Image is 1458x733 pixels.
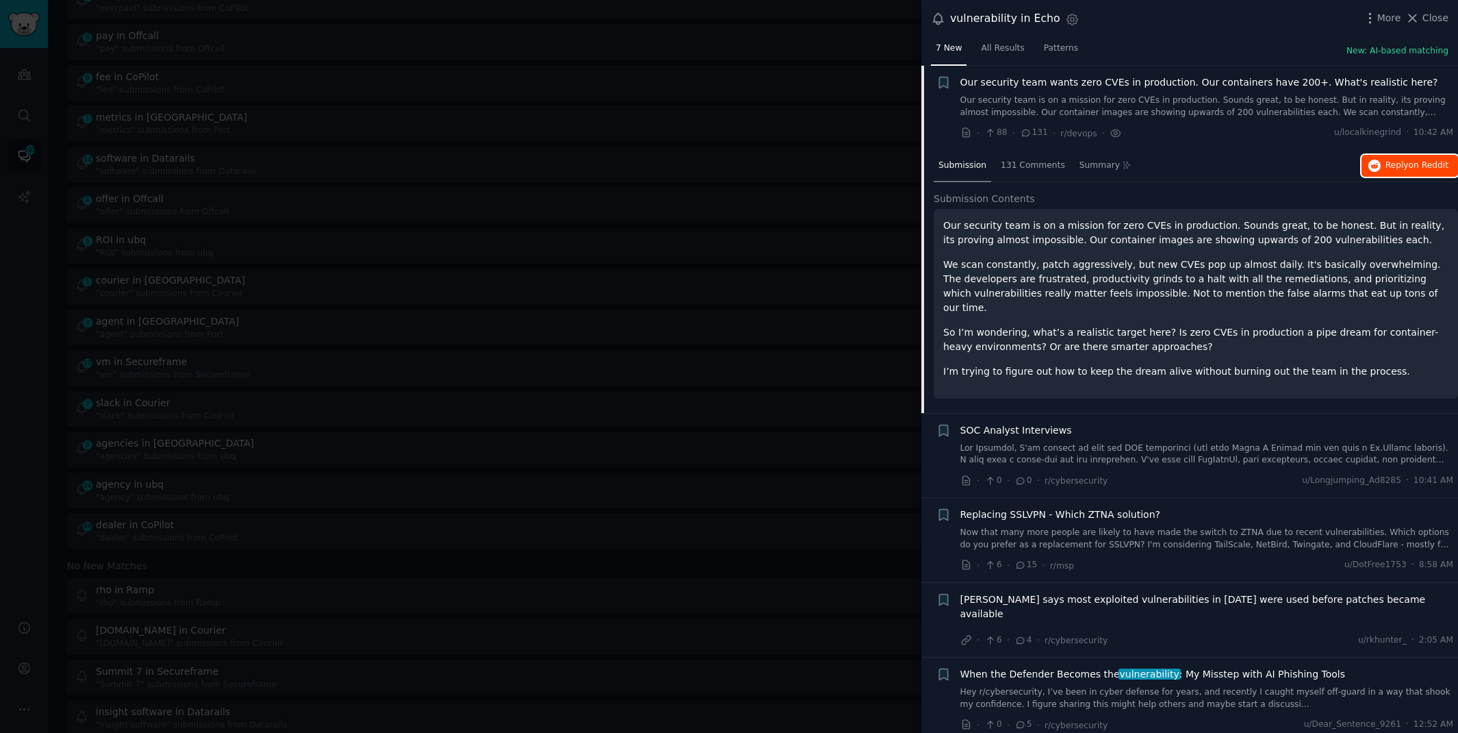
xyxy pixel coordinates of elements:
span: u/localkinegrind [1334,127,1401,139]
span: 6 [984,559,1001,571]
span: u/Dear_Sentence_9261 [1304,719,1401,731]
span: Patterns [1044,42,1078,55]
span: 2:05 AM [1419,634,1453,647]
a: SOC Analyst Interviews [960,423,1072,438]
a: All Results [976,38,1029,66]
span: · [1007,473,1010,488]
span: Submission [938,160,986,172]
span: · [1102,126,1105,140]
span: Summary [1079,160,1120,172]
span: · [977,473,980,488]
button: More [1363,11,1401,25]
button: Replyon Reddit [1361,155,1458,177]
a: Patterns [1039,38,1083,66]
span: · [1406,719,1409,731]
p: I’m trying to figure out how to keep the dream alive without burning out the team in the process. [943,364,1448,379]
div: vulnerability in Echo [950,10,1060,27]
span: · [1406,475,1409,487]
a: Replacing SSLVPN - Which ZTNA solution? [960,508,1160,522]
span: 10:41 AM [1414,475,1453,487]
span: · [1012,126,1015,140]
span: u/Longjumping_Ad8285 [1302,475,1401,487]
span: u/rkhunter_ [1358,634,1407,647]
span: · [1037,473,1040,488]
a: [PERSON_NAME] says most exploited vulnerabilities in [DATE] were used before patches became avail... [960,593,1454,621]
span: · [1042,558,1045,573]
span: 7 New [936,42,962,55]
span: r/devops [1060,129,1097,138]
span: 10:42 AM [1414,127,1453,139]
span: · [1406,127,1409,139]
span: r/cybersecurity [1045,721,1108,730]
span: r/msp [1050,561,1074,571]
span: Close [1422,11,1448,25]
span: · [977,718,980,732]
span: · [977,633,980,647]
span: · [977,126,980,140]
span: 88 [984,127,1007,139]
span: 131 [1020,127,1048,139]
span: 0 [984,719,1001,731]
span: r/cybersecurity [1045,636,1108,645]
a: Hey r/cybersecurity, I’ve been in cyber defense for years, and recently I caught myself off-guard... [960,686,1454,710]
p: We scan constantly, patch aggressively, but new CVEs pop up almost daily. It's basically overwhel... [943,258,1448,315]
span: 6 [984,634,1001,647]
span: · [1037,633,1040,647]
span: · [1037,718,1040,732]
span: Reply [1385,160,1448,172]
span: 5 [1014,719,1032,731]
span: 0 [1014,475,1032,487]
button: New: AI-based matching [1346,45,1448,58]
span: · [1007,633,1010,647]
span: · [1411,559,1414,571]
span: 15 [1014,559,1037,571]
span: 8:58 AM [1419,559,1453,571]
span: on Reddit [1409,160,1448,170]
span: More [1377,11,1401,25]
a: Our security team is on a mission for zero CVEs in production. Sounds great, to be honest. But in... [960,95,1454,119]
span: · [1007,718,1010,732]
a: 7 New [931,38,967,66]
span: u/DotFree1753 [1344,559,1407,571]
span: · [1053,126,1056,140]
span: 0 [984,475,1001,487]
span: · [1411,634,1414,647]
span: 12:52 AM [1414,719,1453,731]
span: r/cybersecurity [1045,476,1108,486]
span: · [977,558,980,573]
span: 4 [1014,634,1032,647]
span: 131 Comments [1001,160,1065,172]
p: So I’m wondering, what’s a realistic target here? Is zero CVEs in production a pipe dream for con... [943,325,1448,354]
span: When the Defender Becomes the : My Misstep with AI Phishing Tools [960,667,1346,682]
a: When the Defender Becomes thevulnerability: My Misstep with AI Phishing Tools [960,667,1346,682]
a: Our security team wants zero CVEs in production. Our containers have 200+. What's realistic here? [960,75,1438,90]
span: All Results [981,42,1024,55]
p: Our security team is on a mission for zero CVEs in production. Sounds great, to be honest. But in... [943,219,1448,247]
a: Now that many more people are likely to have made the switch to ZTNA due to recent vulnerabilitie... [960,527,1454,551]
a: Lor Ipsumdol, S'am consect ad elit sed DOE temporinci (utl etdo Magna A Enimad min ven quis n Ex.... [960,443,1454,467]
span: Submission Contents [934,192,1035,206]
span: vulnerability [1118,669,1181,680]
button: Close [1405,11,1448,25]
span: · [1007,558,1010,573]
